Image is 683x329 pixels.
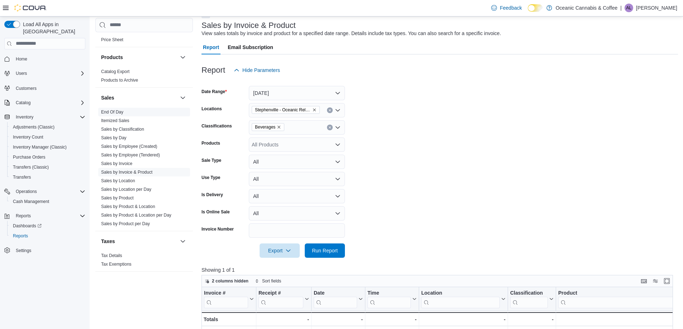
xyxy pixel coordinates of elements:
span: Transfers [13,174,31,180]
span: Inventory Count [10,133,85,141]
button: Transfers [7,172,88,182]
button: Reports [7,231,88,241]
div: - [510,315,554,324]
button: Sales [101,94,177,101]
button: Home [1,54,88,64]
span: Customers [13,83,85,92]
a: Dashboards [10,222,44,230]
div: View sales totals by invoice and product for a specified date range. Details include tax types. Y... [201,30,501,37]
a: Adjustments (Classic) [10,123,57,131]
span: Sales by Location per Day [101,187,151,192]
span: Users [13,69,85,78]
span: Sales by Invoice & Product [101,169,152,175]
span: Sales by Invoice [101,161,132,166]
span: Cash Management [10,197,85,206]
span: Home [13,54,85,63]
button: Taxes [101,238,177,245]
span: Feedback [500,4,522,11]
button: Remove Beverages from selection in this group [277,125,281,129]
a: Sales by Product & Location per Day [101,213,171,218]
p: Oceanic Cannabis & Coffee [556,4,618,12]
button: Customers [1,83,88,93]
span: Transfers (Classic) [13,164,49,170]
span: Reports [13,212,85,220]
button: Export [260,243,300,258]
a: Inventory Manager (Classic) [10,143,70,151]
span: Customers [16,86,37,91]
div: Date [314,290,357,297]
label: Is Online Sale [201,209,230,215]
span: Price Sheet [101,37,123,43]
div: Products [95,67,193,87]
a: Tax Exemptions [101,262,132,267]
span: Reports [16,213,31,219]
button: All [249,206,345,221]
a: Purchase Orders [10,153,48,161]
a: Sales by Employee (Created) [101,144,157,149]
p: [PERSON_NAME] [636,4,677,12]
span: Sales by Location [101,178,135,184]
span: Export [264,243,295,258]
button: Reports [1,211,88,221]
span: AL [626,4,632,12]
a: Tax Details [101,253,122,258]
span: Sales by Product [101,195,134,201]
button: Inventory [13,113,36,121]
a: Sales by Location [101,178,135,183]
button: Open list of options [335,125,341,130]
span: Reports [13,233,28,239]
button: Time [367,290,417,308]
span: Cash Management [13,199,49,204]
span: Settings [16,248,31,253]
label: Classifications [201,123,232,129]
button: Open list of options [335,142,341,147]
button: Inventory Count [7,132,88,142]
button: Operations [1,187,88,197]
button: Invoice # [204,290,254,308]
div: Time [367,290,411,297]
button: Run Report [305,243,345,258]
a: Sales by Product per Day [101,221,150,226]
button: Classification [510,290,554,308]
a: Transfers (Classic) [10,163,52,171]
div: Location [421,290,500,297]
button: 2 columns hidden [202,277,251,285]
a: Sales by Employee (Tendered) [101,153,160,158]
span: Adjustments (Classic) [10,123,85,131]
a: Price Sheet [101,37,123,42]
span: Report [203,40,219,54]
span: Dashboards [13,223,42,229]
button: All [249,155,345,169]
a: Settings [13,246,34,255]
button: Sales [179,93,187,102]
button: All [249,189,345,203]
p: | [620,4,622,12]
button: Catalog [1,98,88,108]
span: Beverages [255,124,275,131]
a: Feedback [488,1,525,15]
a: Sales by Day [101,135,127,140]
span: End Of Day [101,109,123,115]
button: Date [314,290,363,308]
span: Stephenville - Oceanic Releaf [255,106,311,113]
a: Home [13,55,30,63]
span: Transfers (Classic) [10,163,85,171]
button: Adjustments (Classic) [7,122,88,132]
button: Display options [651,277,660,285]
span: Stephenville - Oceanic Releaf [252,106,320,114]
span: Sort fields [262,278,281,284]
button: Products [179,53,187,62]
a: Customers [13,84,39,93]
span: Inventory Manager (Classic) [10,143,85,151]
div: Taxes [95,251,193,271]
button: Settings [1,245,88,256]
button: Users [13,69,30,78]
span: Sales by Product & Location [101,204,155,209]
h3: Report [201,66,225,74]
div: - [421,315,506,324]
a: Itemized Sales [101,118,129,123]
button: Catalog [13,98,33,107]
button: Purchase Orders [7,152,88,162]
